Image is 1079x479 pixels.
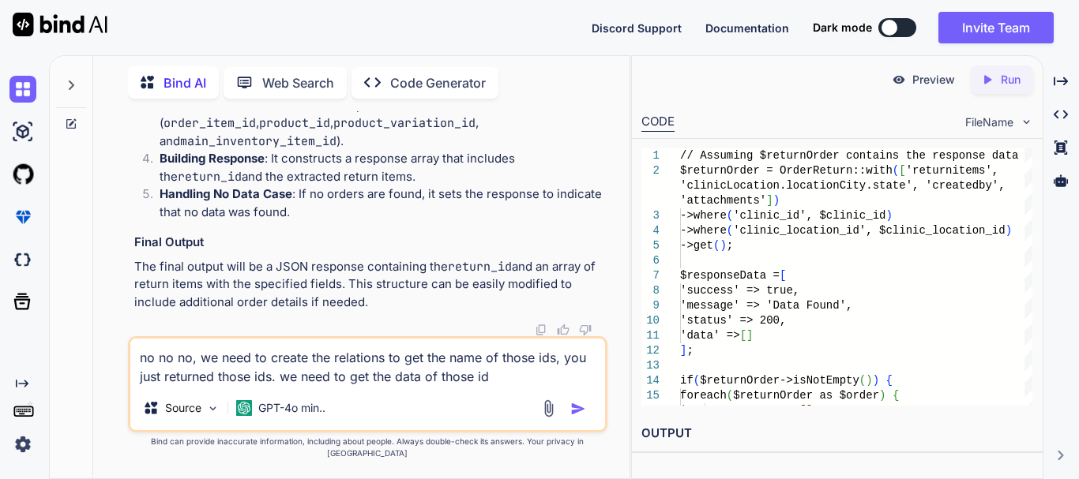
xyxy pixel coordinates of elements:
div: 8 [641,283,660,298]
span: ( [713,239,720,252]
div: 4 [641,223,660,238]
span: foreach [680,389,727,402]
div: 11 [641,328,660,343]
span: { [893,389,899,402]
span: ] [806,404,813,417]
span: 'message' => 'Data Found', [680,299,852,312]
div: 1 [641,148,660,163]
div: CODE [641,113,675,132]
div: 7 [641,268,660,283]
span: Documentation [705,21,789,35]
div: 3 [641,208,660,223]
span: ) [773,194,780,207]
span: ( [859,374,866,387]
div: 14 [641,373,660,388]
span: 'clinic_id', $clinic_id [733,209,885,222]
textarea: no no no, we need to create the relations to get the name of those ids, you just returned those i... [130,339,605,386]
span: ( [727,389,733,402]
code: order_item_id [164,115,256,131]
div: 16 [641,403,660,418]
div: 6 [641,253,660,268]
img: like [557,324,570,336]
span: ; [686,344,693,357]
span: Dark mode [813,20,872,36]
span: [ [799,404,806,417]
img: Bind AI [13,13,107,36]
span: [ [740,329,746,342]
span: ) [885,209,892,222]
li: : It constructs a response array that includes the and the extracted return items. [147,150,604,185]
div: 9 [641,298,660,313]
span: ; [813,404,819,417]
h2: OUTPUT [632,415,1043,452]
span: ) [866,374,872,387]
code: return_id [178,169,242,185]
span: [ [899,164,905,177]
span: $returnOrder->isNotEmpty [700,374,859,387]
p: Bind can provide inaccurate information, including about people. Always double-check its answers.... [128,436,607,459]
span: $returnOrder = OrderReturn::with [680,164,893,177]
img: settings [9,431,36,458]
code: return_id [448,259,512,275]
p: Preview [912,72,955,88]
span: ) [879,389,885,402]
span: ] [746,329,753,342]
img: icon [570,401,586,417]
p: Code Generator [390,73,486,92]
div: 2 [641,163,660,178]
span: ->where [680,209,727,222]
button: Invite Team [938,12,1054,43]
li: : If no orders are found, it sets the response to indicate that no data was found. [147,185,604,221]
span: // Assuming $returnOrder contains the response dat [680,149,1012,162]
code: returnitems [178,98,256,114]
span: if [680,374,694,387]
img: darkCloudIdeIcon [9,246,36,273]
span: 'data' => [680,329,740,342]
span: ) [720,239,726,252]
img: githubLight [9,161,36,188]
span: $returnOrder as $order [733,389,879,402]
img: ai-studio [9,118,36,145]
span: ->where [680,224,727,237]
strong: Building Response [160,151,265,166]
button: Documentation [705,20,789,36]
span: ( [893,164,899,177]
span: 'success' => true, [680,284,799,297]
div: 15 [641,388,660,403]
span: { [886,374,893,387]
strong: Handling No Data Case [160,186,292,201]
h3: Final Output [134,234,604,252]
button: Discord Support [592,20,682,36]
span: ; [727,239,733,252]
div: 12 [641,343,660,358]
span: ] [766,194,773,207]
img: dislike [579,324,592,336]
img: preview [892,73,906,87]
code: product_variation_id [333,115,476,131]
span: ) [873,374,879,387]
span: ->get [680,239,713,252]
p: Run [1001,72,1021,88]
span: ] [680,344,686,357]
code: main_inventory_item_id [180,133,336,149]
span: ( [694,374,700,387]
span: 'returnitems', [906,164,999,177]
p: Bind AI [164,73,206,92]
li: : For each order, it iterates through the and extracts the specified fields ( , , , and ). [147,79,604,150]
span: FileName [965,114,1013,130]
span: [ [780,269,786,282]
p: Web Search [262,73,334,92]
span: 'attachments' [680,194,766,207]
p: The final output will be a JSON response containing the and an array of return items with the spe... [134,258,604,312]
div: 5 [641,238,660,253]
span: Discord Support [592,21,682,35]
img: chevron down [1020,115,1033,129]
span: 'status' => 200, [680,314,786,327]
span: ) [1006,224,1012,237]
span: $responseData = [680,269,780,282]
img: GPT-4o mini [236,400,252,416]
span: $returnItemsData = [680,404,799,417]
span: a [1012,149,1018,162]
div: 13 [641,358,660,373]
img: copy [535,324,547,336]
